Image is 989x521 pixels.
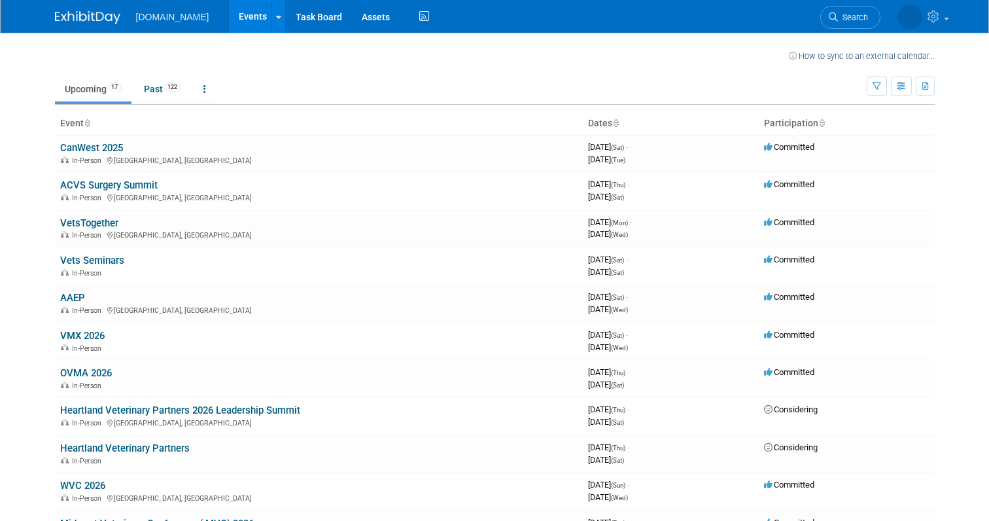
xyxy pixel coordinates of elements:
div: [GEOGRAPHIC_DATA], [GEOGRAPHIC_DATA] [60,492,578,503]
span: - [630,217,632,227]
span: Committed [764,330,814,340]
a: Sort by Event Name [84,118,90,128]
img: ExhibitDay [55,11,120,24]
img: Lucas Smith [897,5,922,29]
span: [DATE] [588,154,625,164]
img: In-Person Event [61,419,69,425]
a: ACVS Surgery Summit [60,179,158,191]
span: [DATE] [588,330,628,340]
img: In-Person Event [61,194,69,200]
span: [DOMAIN_NAME] [136,12,209,22]
span: - [626,330,628,340]
span: In-Person [72,382,105,390]
span: (Sat) [611,294,624,301]
span: [DATE] [588,192,624,202]
span: [DATE] [588,492,628,502]
img: In-Person Event [61,344,69,351]
span: (Thu) [611,369,625,376]
span: (Sat) [611,382,624,389]
span: [DATE] [588,342,628,352]
span: - [627,442,629,452]
span: (Wed) [611,494,628,501]
a: AAEP [60,292,85,304]
a: Upcoming17 [55,77,131,101]
span: (Sat) [611,194,624,201]
span: (Sat) [611,269,624,276]
span: [DATE] [588,142,628,152]
a: Past122 [134,77,191,101]
th: Event [55,113,583,135]
span: [DATE] [588,304,628,314]
span: - [627,480,629,490]
span: - [627,179,629,189]
span: In-Person [72,269,105,278]
span: 122 [164,82,181,92]
span: 17 [107,82,122,92]
span: - [626,142,628,152]
span: - [627,404,629,414]
th: Participation [759,113,935,135]
a: Vets Seminars [60,255,124,266]
div: [GEOGRAPHIC_DATA], [GEOGRAPHIC_DATA] [60,154,578,165]
span: In-Person [72,494,105,503]
span: Committed [764,179,814,189]
a: Sort by Participation Type [818,118,825,128]
span: Committed [764,480,814,490]
a: VetsTogether [60,217,118,229]
a: VMX 2026 [60,330,105,342]
th: Dates [583,113,759,135]
span: In-Person [72,344,105,353]
a: Heartland Veterinary Partners 2026 Leadership Summit [60,404,300,416]
span: (Sat) [611,419,624,426]
span: (Thu) [611,444,625,452]
span: [DATE] [588,480,629,490]
img: In-Person Event [61,382,69,388]
span: [DATE] [588,367,629,377]
img: In-Person Event [61,494,69,501]
span: [DATE] [588,442,629,452]
span: (Sat) [611,144,624,151]
span: Considering [764,442,818,452]
span: Search [838,12,868,22]
span: In-Person [72,194,105,202]
span: Considering [764,404,818,414]
div: [GEOGRAPHIC_DATA], [GEOGRAPHIC_DATA] [60,229,578,240]
span: - [626,292,628,302]
span: Committed [764,217,814,227]
span: In-Person [72,419,105,427]
a: CanWest 2025 [60,142,123,154]
div: [GEOGRAPHIC_DATA], [GEOGRAPHIC_DATA] [60,417,578,427]
span: In-Person [72,231,105,240]
a: How to sync to an external calendar... [789,51,935,61]
span: [DATE] [588,404,629,414]
a: OVMA 2026 [60,367,112,379]
span: [DATE] [588,292,628,302]
span: [DATE] [588,455,624,465]
span: Committed [764,292,814,302]
span: Committed [764,367,814,377]
div: [GEOGRAPHIC_DATA], [GEOGRAPHIC_DATA] [60,192,578,202]
img: In-Person Event [61,269,69,276]
span: (Sat) [611,457,624,464]
span: [DATE] [588,229,628,239]
a: Search [820,6,880,29]
a: WVC 2026 [60,480,105,492]
img: In-Person Event [61,457,69,463]
img: In-Person Event [61,231,69,238]
span: (Wed) [611,306,628,314]
span: [DATE] [588,217,632,227]
span: [DATE] [588,380,624,389]
a: Sort by Start Date [612,118,619,128]
span: (Sat) [611,332,624,339]
div: [GEOGRAPHIC_DATA], [GEOGRAPHIC_DATA] [60,304,578,315]
span: [DATE] [588,179,629,189]
span: [DATE] [588,267,624,277]
span: (Thu) [611,406,625,414]
span: In-Person [72,156,105,165]
a: Heartland Veterinary Partners [60,442,190,454]
span: [DATE] [588,255,628,264]
span: [DATE] [588,417,624,427]
img: In-Person Event [61,306,69,313]
span: (Sun) [611,482,625,489]
span: Committed [764,255,814,264]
